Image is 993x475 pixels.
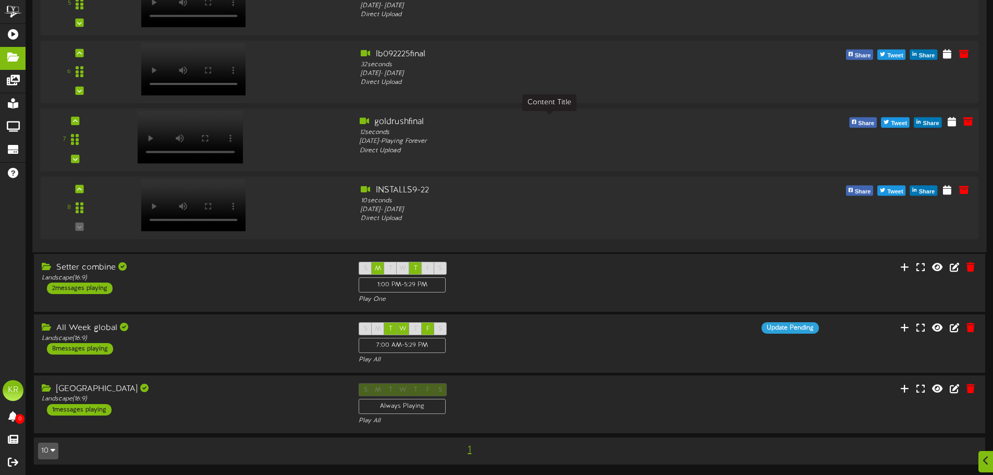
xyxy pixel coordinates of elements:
[762,322,819,334] div: Update Pending
[877,186,905,196] button: Tweet
[914,117,941,128] button: Share
[889,118,909,129] span: Tweet
[361,60,736,69] div: 32 seconds
[359,338,446,353] div: 7:00 AM - 5:29 PM
[414,325,418,333] span: T
[361,1,736,10] div: [DATE] - [DATE]
[910,50,938,60] button: Share
[426,265,430,272] span: F
[856,118,876,129] span: Share
[42,322,343,334] div: All Week global
[42,262,343,274] div: Setter combine
[399,265,407,272] span: W
[361,48,736,60] div: lb092225final
[360,137,739,146] div: [DATE] - Playing Forever
[885,186,905,198] span: Tweet
[3,380,23,401] div: KR
[364,325,367,333] span: S
[361,69,736,78] div: [DATE] - [DATE]
[426,325,430,333] span: F
[917,50,937,62] span: Share
[910,186,938,196] button: Share
[853,186,873,198] span: Share
[47,404,112,416] div: 1 messages playing
[38,443,58,459] button: 10
[42,395,343,404] div: Landscape ( 16:9 )
[359,277,446,293] div: 1:00 PM - 5:29 PM
[361,184,736,196] div: INSTALLS9-22
[42,383,343,395] div: [GEOGRAPHIC_DATA]
[361,196,736,205] div: 10 seconds
[414,265,418,272] span: T
[389,265,393,272] span: T
[438,265,442,272] span: S
[360,116,739,128] div: goldrushfinal
[389,325,393,333] span: T
[360,147,739,155] div: Direct Upload
[364,265,367,272] span: S
[42,334,343,343] div: Landscape ( 16:9 )
[361,205,736,214] div: [DATE] - [DATE]
[360,128,739,137] div: 12 seconds
[375,325,381,333] span: M
[67,67,71,76] div: 6
[917,186,937,198] span: Share
[67,203,71,212] div: 8
[877,50,905,60] button: Tweet
[438,325,442,333] span: S
[885,50,905,62] span: Tweet
[42,274,343,283] div: Landscape ( 16:9 )
[47,343,113,355] div: 8 messages playing
[399,325,407,333] span: W
[15,414,24,424] span: 0
[465,444,474,456] span: 1
[853,50,873,62] span: Share
[47,283,113,294] div: 2 messages playing
[375,265,381,272] span: M
[881,117,910,128] button: Tweet
[359,417,660,425] div: Play All
[361,214,736,223] div: Direct Upload
[359,295,660,304] div: Play One
[359,399,446,414] div: Always Playing
[846,186,874,196] button: Share
[359,356,660,364] div: Play All
[846,50,874,60] button: Share
[921,118,941,129] span: Share
[361,10,736,19] div: Direct Upload
[849,117,877,128] button: Share
[361,78,736,87] div: Direct Upload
